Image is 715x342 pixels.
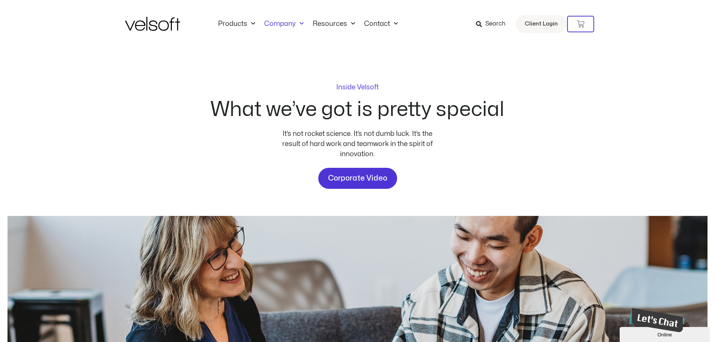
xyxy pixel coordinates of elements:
span: Search [485,19,506,29]
a: CompanyMenu Toggle [260,20,308,28]
a: Corporate Video [318,168,397,189]
iframe: chat widget [620,325,711,342]
a: ProductsMenu Toggle [214,20,260,28]
span: Corporate Video [328,172,387,184]
a: Search [476,18,511,30]
iframe: chat widget [626,305,684,335]
p: Inside Velsoft [336,84,379,91]
a: ResourcesMenu Toggle [308,20,360,28]
img: Chat attention grabber [3,3,61,27]
span: Client Login [525,19,558,29]
h2: What we’ve got is pretty special [211,99,504,120]
img: Velsoft Training Materials [125,17,180,31]
div: It’s not rocket science. It’s not dumb luck. It’s the result of hard work and teamwork in the spi... [279,129,437,159]
a: Client Login [515,15,567,33]
a: ContactMenu Toggle [360,20,402,28]
nav: Menu [214,20,402,28]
